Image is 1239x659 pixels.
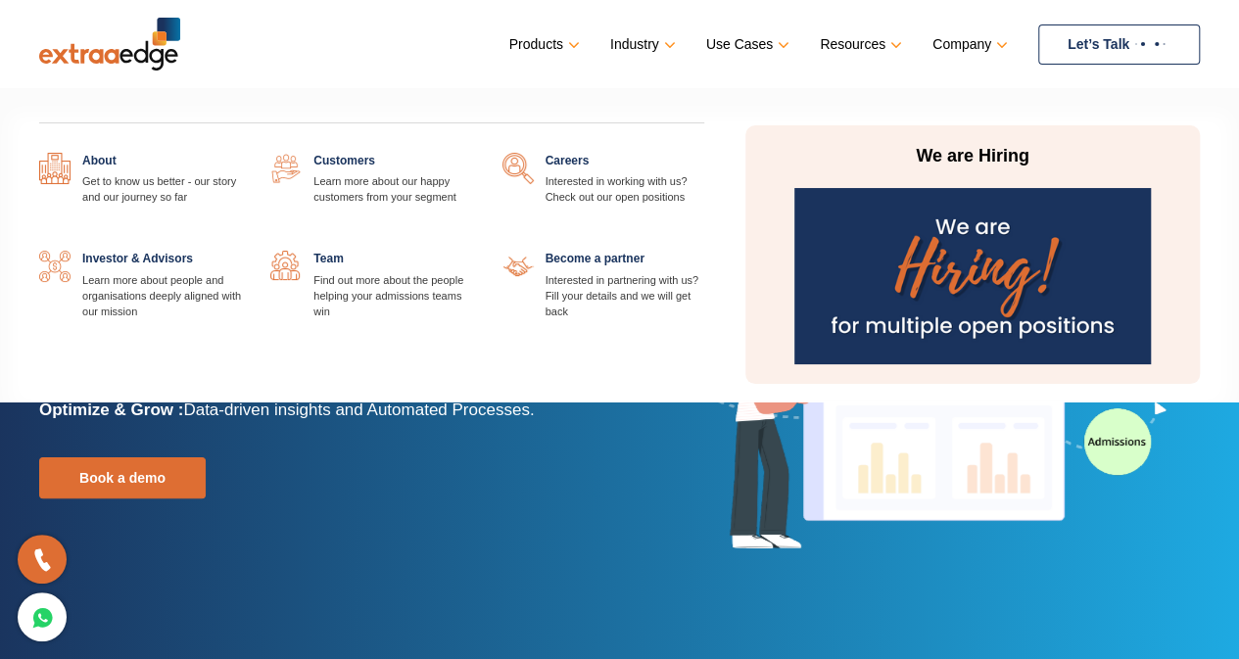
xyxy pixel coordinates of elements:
[932,30,1004,59] a: Company
[183,400,534,419] span: Data-driven insights and Automated Processes.
[39,457,206,498] a: Book a demo
[820,30,898,59] a: Resources
[1038,24,1200,65] a: Let’s Talk
[610,30,672,59] a: Industry
[788,145,1157,168] p: We are Hiring
[509,30,576,59] a: Products
[39,400,183,419] b: Optimize & Grow :
[706,30,786,59] a: Use Cases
